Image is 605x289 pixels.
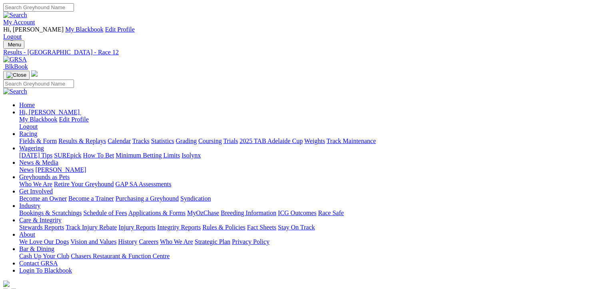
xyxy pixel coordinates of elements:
button: Toggle navigation [3,40,24,49]
a: My Account [3,19,35,26]
a: Become an Owner [19,195,67,202]
div: Greyhounds as Pets [19,181,602,188]
a: Become a Trainer [68,195,114,202]
a: Who We Are [160,238,193,245]
a: Fields & Form [19,138,57,144]
a: Calendar [108,138,131,144]
a: Trials [223,138,238,144]
a: Minimum Betting Limits [116,152,180,159]
span: Menu [8,42,21,48]
a: Stay On Track [278,224,315,231]
a: Integrity Reports [157,224,201,231]
div: Care & Integrity [19,224,602,231]
img: logo-grsa-white.png [31,70,38,77]
a: Results - [GEOGRAPHIC_DATA] - Race 12 [3,49,602,56]
a: Logout [19,123,38,130]
a: Hi, [PERSON_NAME] [19,109,81,116]
a: Vision and Values [70,238,116,245]
a: Bookings & Scratchings [19,209,82,216]
a: 2025 TAB Adelaide Cup [240,138,303,144]
div: Industry [19,209,602,217]
div: Wagering [19,152,602,159]
a: Who We Are [19,181,52,187]
a: Syndication [180,195,211,202]
button: Toggle navigation [3,71,30,80]
a: Wagering [19,145,44,151]
a: News [19,166,34,173]
a: My Blackbook [19,116,58,123]
a: Grading [176,138,197,144]
a: Applications & Forms [128,209,186,216]
a: Chasers Restaurant & Function Centre [71,253,170,259]
a: Track Maintenance [327,138,376,144]
a: Get Involved [19,188,53,195]
span: BlkBook [5,63,28,70]
a: Bar & Dining [19,245,54,252]
a: GAP SA Assessments [116,181,172,187]
img: GRSA [3,56,27,63]
span: Hi, [PERSON_NAME] [3,26,64,33]
a: Cash Up Your Club [19,253,69,259]
a: Rules & Policies [202,224,246,231]
div: Bar & Dining [19,253,602,260]
a: Careers [139,238,158,245]
a: Schedule of Fees [83,209,127,216]
a: Stewards Reports [19,224,64,231]
a: SUREpick [54,152,81,159]
a: Breeding Information [221,209,276,216]
a: History [118,238,137,245]
span: Hi, [PERSON_NAME] [19,109,80,116]
div: Hi, [PERSON_NAME] [19,116,602,130]
a: Coursing [198,138,222,144]
a: How To Bet [83,152,114,159]
a: MyOzChase [187,209,219,216]
a: We Love Our Dogs [19,238,69,245]
a: Racing [19,130,37,137]
a: Isolynx [182,152,201,159]
a: Statistics [151,138,174,144]
div: About [19,238,602,245]
div: My Account [3,26,602,40]
img: Close [6,72,26,78]
input: Search [3,3,74,12]
a: Weights [304,138,325,144]
a: Greyhounds as Pets [19,173,70,180]
a: Purchasing a Greyhound [116,195,179,202]
a: Edit Profile [59,116,89,123]
a: Home [19,102,35,108]
a: Strategic Plan [195,238,230,245]
a: ICG Outcomes [278,209,316,216]
img: Search [3,88,27,95]
img: logo-grsa-white.png [3,281,10,287]
img: Search [3,12,27,19]
a: Contact GRSA [19,260,58,267]
a: Results & Replays [58,138,106,144]
a: Industry [19,202,40,209]
div: News & Media [19,166,602,173]
a: Fact Sheets [247,224,276,231]
div: Racing [19,138,602,145]
a: Injury Reports [118,224,156,231]
a: Retire Your Greyhound [54,181,114,187]
a: Care & Integrity [19,217,62,223]
a: Logout [3,33,22,40]
a: Privacy Policy [232,238,270,245]
a: News & Media [19,159,58,166]
a: Login To Blackbook [19,267,72,274]
input: Search [3,80,74,88]
a: BlkBook [3,63,28,70]
a: Race Safe [318,209,343,216]
div: Get Involved [19,195,602,202]
a: [DATE] Tips [19,152,52,159]
a: Edit Profile [105,26,135,33]
a: About [19,231,35,238]
a: [PERSON_NAME] [35,166,86,173]
a: My Blackbook [65,26,104,33]
a: Tracks [132,138,150,144]
a: Track Injury Rebate [66,224,117,231]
